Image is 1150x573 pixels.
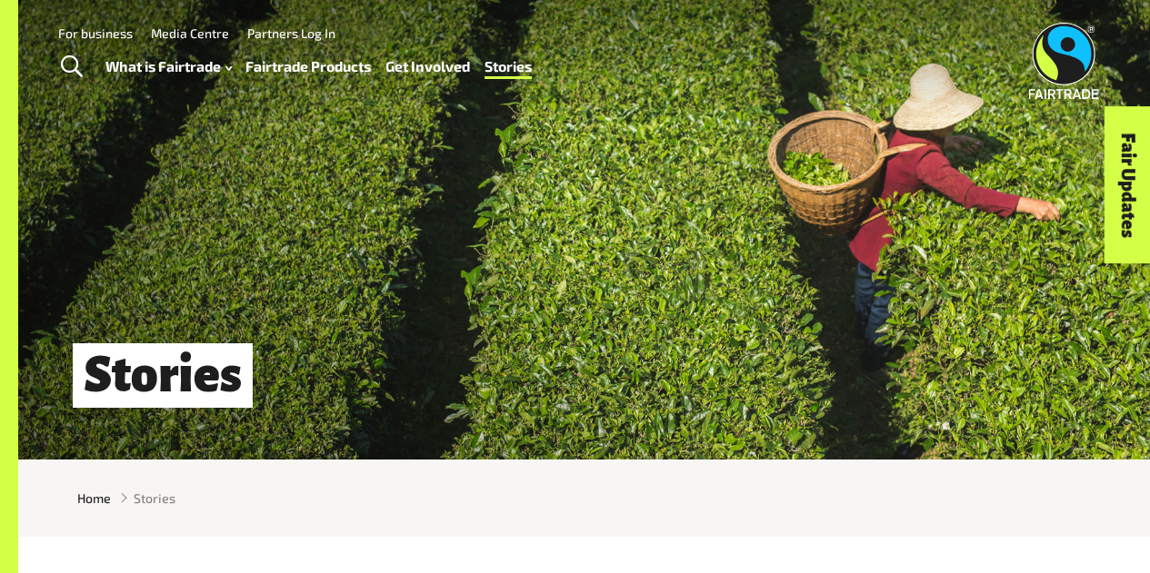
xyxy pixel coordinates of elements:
a: Media Centre [151,25,229,41]
a: Toggle Search [49,44,94,90]
a: Partners Log In [247,25,335,41]
a: Get Involved [385,54,470,79]
a: What is Fairtrade [105,54,232,79]
a: Fairtrade Products [245,54,371,79]
a: For business [58,25,133,41]
a: Stories [485,54,532,79]
a: Home [77,489,111,508]
img: Fairtrade Australia New Zealand logo [1029,23,1099,99]
h1: Stories [73,343,253,408]
span: Stories [134,489,175,508]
